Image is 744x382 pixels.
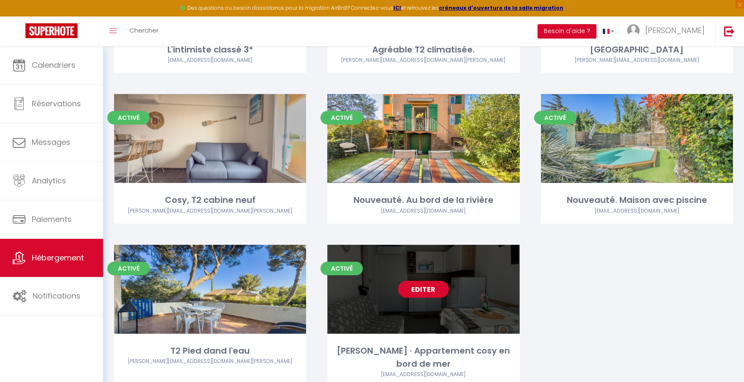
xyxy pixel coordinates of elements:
span: Paiements [32,214,72,224]
div: Airbnb [114,357,306,365]
div: [GEOGRAPHIC_DATA] [541,43,733,56]
div: T2 Pied dand l'eau [114,344,306,357]
span: Calendriers [32,60,75,70]
div: Airbnb [541,56,733,64]
div: Airbnb [327,371,519,379]
a: Editer [398,281,449,298]
a: ... [PERSON_NAME] [621,17,715,46]
a: Chercher [123,17,165,46]
div: Airbnb [327,56,519,64]
div: Nouveauté. Maison avec piscine [541,194,733,207]
div: Airbnb [114,207,306,215]
a: créneaux d'ouverture de la salle migration [439,4,563,11]
div: Airbnb [114,56,306,64]
span: Réservations [32,98,81,109]
span: Activé [107,262,150,275]
div: Airbnb [327,207,519,215]
span: Activé [320,262,363,275]
div: Airbnb [541,207,733,215]
div: Agréable T2 climatisée. [327,43,519,56]
span: Chercher [129,26,159,35]
img: ... [627,24,640,37]
span: Hébergement [32,252,84,263]
div: L'intimiste classé 3* [114,43,306,56]
img: Super Booking [25,23,78,38]
button: Ouvrir le widget de chat LiveChat [7,3,32,29]
span: Messages [32,137,70,147]
img: logout [724,26,735,36]
div: Nouveauté. Au bord de la rivière [327,194,519,207]
span: Activé [107,111,150,125]
a: ICI [393,4,401,11]
span: Activé [320,111,363,125]
div: Cosy, T2 cabine neuf [114,194,306,207]
span: [PERSON_NAME] [645,25,705,36]
div: [PERSON_NAME] · Appartement cosy en bord de mer [327,344,519,371]
button: Besoin d'aide ? [538,24,596,39]
span: Analytics [32,175,66,186]
span: Activé [534,111,577,125]
span: Notifications [33,291,81,301]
